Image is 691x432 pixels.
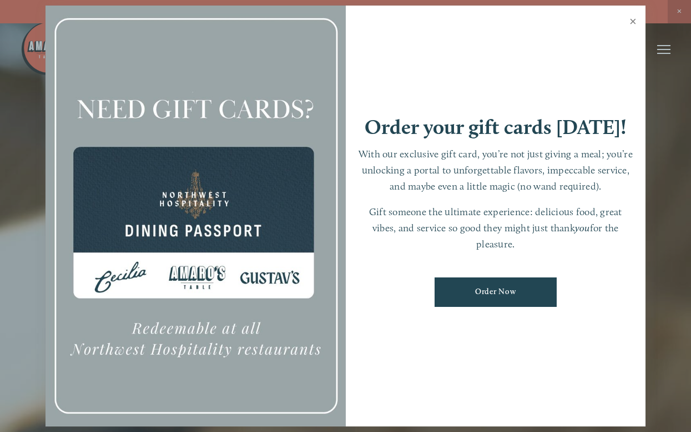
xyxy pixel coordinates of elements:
p: With our exclusive gift card, you’re not just giving a meal; you’re unlocking a portal to unforge... [357,146,635,194]
p: Gift someone the ultimate experience: delicious food, great vibes, and service so good they might... [357,204,635,252]
h1: Order your gift cards [DATE]! [365,117,627,137]
a: Close [622,7,644,38]
a: Order Now [435,277,557,307]
em: you [575,222,590,234]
